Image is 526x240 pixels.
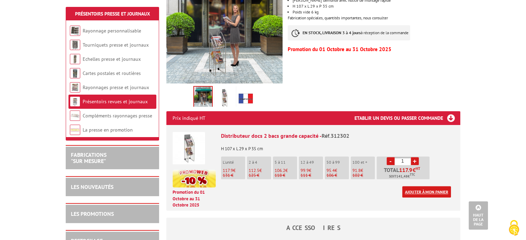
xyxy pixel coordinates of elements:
[352,168,375,173] p: €
[83,84,149,90] a: Rayonnages presse et journaux
[288,47,460,51] p: Promotion du 01 Octobre au 31 Octobre 2025
[75,11,150,17] a: Présentoirs Presse et Journaux
[216,87,233,109] img: presentoirs_brochures_312302_2.jpg
[301,160,323,165] p: 12 à 49
[223,168,245,173] p: €
[83,127,133,133] a: La presse en promotion
[322,132,349,139] span: Réf.312302
[352,167,361,173] span: 91.8
[83,56,141,62] a: Echelles presse et journaux
[354,111,460,125] h3: Etablir un devis ou passer commande
[378,167,430,179] p: Total
[173,132,205,164] img: Distributeur docs 2 bacs grande capacité
[83,28,141,34] a: Rayonnage personnalisable
[469,201,488,230] a: Haut de la page
[396,174,408,179] span: 141,48
[194,87,212,108] img: distributeur_docs_2bacs_grande_capacite_312302_mise_scene.jpg
[70,40,80,50] img: Tourniquets presse et journaux
[221,142,454,151] p: H 107 x L 29 x P 35 cm
[502,217,526,240] button: Cookies (fenêtre modale)
[326,160,349,165] p: 50 à 99
[70,125,80,135] img: La presse en promotion
[275,168,297,173] p: €
[352,173,375,178] p: 102 €
[70,54,80,64] img: Echelles presse et journaux
[83,42,149,48] a: Tourniquets presse et journaux
[249,167,259,173] span: 112.5
[275,173,297,178] p: 118 €
[70,111,80,121] img: Compléments rayonnages presse
[387,157,395,165] a: -
[301,173,323,178] p: 111 €
[326,168,349,173] p: €
[301,168,323,173] p: €
[288,25,410,40] p: à réception de la commande
[249,173,271,178] p: 125 €
[413,167,416,173] span: €
[411,157,419,165] a: +
[301,167,309,173] span: 99.9
[70,26,80,36] img: Rayonnage personnalisable
[389,174,415,179] span: Soit €
[416,166,420,171] sup: HT
[275,167,285,173] span: 106.2
[505,219,523,237] img: Cookies (fenêtre modale)
[221,132,454,140] div: Distributeur docs 2 bacs grande capacité -
[238,87,254,109] img: edimeta_produit_fabrique_en_france.jpg
[83,113,152,119] a: Compléments rayonnages presse
[70,96,80,107] img: Présentoirs revues et journaux
[223,167,233,173] span: 117.9
[326,173,349,178] p: 106 €
[275,160,297,165] p: 5 à 11
[399,167,413,173] span: 117.9
[166,224,460,231] h4: ACCESSOIRES
[402,186,451,198] a: Ajouter à mon panier
[288,16,460,20] p: Fabrication spéciales, quantités importantes, nous consulter
[293,4,460,8] li: H 107 x L 29 x P 35 cm
[249,168,271,173] p: €
[83,98,148,105] a: Présentoirs revues et journaux
[70,82,80,93] img: Rayonnages presse et journaux
[410,173,415,176] sup: TTC
[71,210,114,217] a: LES PROMOTIONS
[83,70,141,76] a: Cartes postales et routières
[352,160,375,165] p: 100 et +
[173,111,205,125] p: Prix indiqué HT
[293,10,460,14] p: Poids vide 6 kg
[70,68,80,78] img: Cartes postales et routières
[71,183,113,190] a: LES NOUVEAUTÉS
[326,167,335,173] span: 95.4
[173,170,216,188] img: promotion
[223,173,245,178] p: 131 €
[303,30,361,35] strong: EN STOCK, LIVRAISON 3 à 4 jours
[173,189,216,209] p: Promotion du 01 Octobre au 31 Octobre 2025
[71,151,107,164] a: FABRICATIONS"Sur Mesure"
[249,160,271,165] p: 2 à 4
[223,160,245,165] p: L'unité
